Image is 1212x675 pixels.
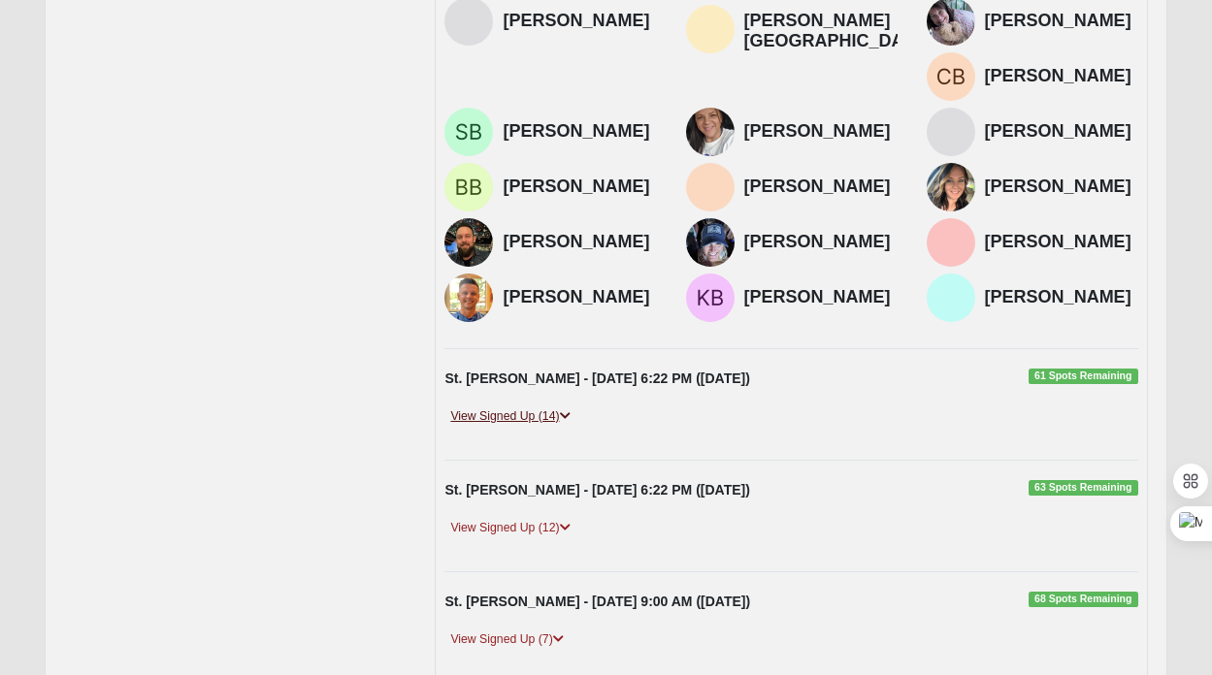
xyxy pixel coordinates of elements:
[927,218,975,267] img: Nicole Phillips
[444,108,493,156] img: Stan Bates
[444,482,749,498] strong: St. [PERSON_NAME] - [DATE] 6:22 PM ([DATE])
[686,273,735,322] img: Kevin Bush
[744,287,898,308] h4: [PERSON_NAME]
[744,177,898,198] h4: [PERSON_NAME]
[444,594,750,609] strong: St. [PERSON_NAME] - [DATE] 9:00 AM ([DATE])
[927,273,975,322] img: Anna Orgunov
[985,287,1138,308] h4: [PERSON_NAME]
[927,52,975,101] img: Carla Bates
[444,629,569,650] a: View Signed Up (7)
[444,370,749,386] strong: St. [PERSON_NAME] - [DATE] 6:22 PM ([DATE])
[744,121,898,143] h4: [PERSON_NAME]
[503,177,656,198] h4: [PERSON_NAME]
[985,11,1138,32] h4: [PERSON_NAME]
[985,232,1138,253] h4: [PERSON_NAME]
[444,406,575,427] a: View Signed Up (14)
[444,218,493,267] img: Brandon Rogers
[744,232,898,253] h4: [PERSON_NAME]
[744,11,931,52] h4: [PERSON_NAME][GEOGRAPHIC_DATA]
[1029,480,1138,496] span: 63 Spots Remaining
[686,163,735,211] img: Lynn Kinnaman
[927,108,975,156] img: Terri Falk
[503,287,656,308] h4: [PERSON_NAME]
[686,218,735,267] img: Leah Linton
[444,518,575,538] a: View Signed Up (12)
[503,232,656,253] h4: [PERSON_NAME]
[985,66,1138,87] h4: [PERSON_NAME]
[1029,592,1138,607] span: 68 Spots Remaining
[503,121,656,143] h4: [PERSON_NAME]
[927,163,975,211] img: Lynley Rogers
[985,177,1138,198] h4: [PERSON_NAME]
[503,11,656,32] h4: [PERSON_NAME]
[444,273,493,322] img: Paul Orgunov
[1029,369,1138,384] span: 61 Spots Remaining
[686,5,735,53] img: Zach Sheffield
[985,121,1138,143] h4: [PERSON_NAME]
[444,163,493,211] img: Bob Beste
[686,108,735,156] img: Melissa Cable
